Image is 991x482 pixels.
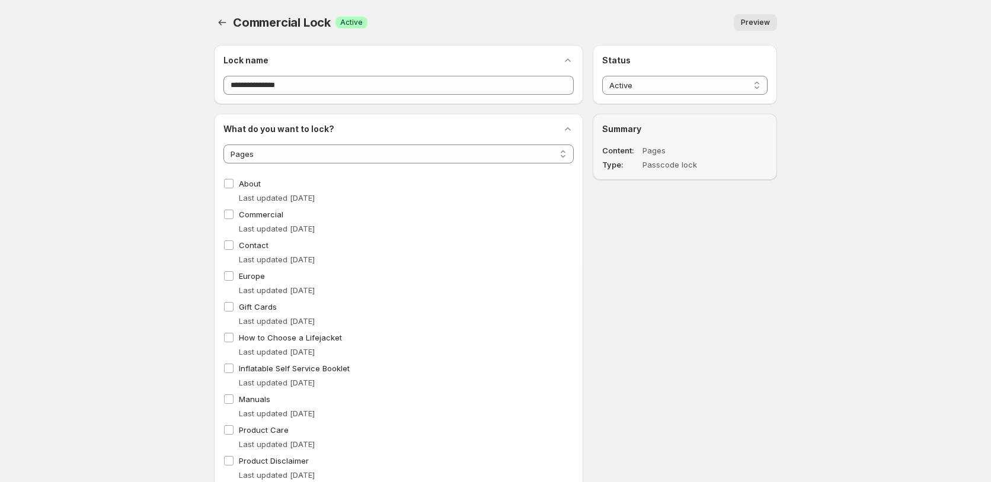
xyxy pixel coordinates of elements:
dd: Passcode lock [642,159,734,171]
span: Last updated [DATE] [239,347,315,356]
span: Europe [239,271,265,281]
span: Preview [741,18,770,27]
span: Contact [239,240,268,250]
span: Inflatable Self Service Booklet [239,364,350,373]
span: Manuals [239,394,270,404]
h2: What do you want to lock? [223,123,334,135]
button: Back [214,14,231,31]
span: Last updated [DATE] [239,224,315,233]
h2: Lock name [223,54,268,66]
button: Preview [734,14,777,31]
span: Commercial [239,210,283,219]
dd: Pages [642,144,734,156]
span: Last updated [DATE] [239,378,315,387]
span: Last updated [DATE] [239,193,315,203]
span: Last updated [DATE] [239,285,315,295]
span: Product Disclaimer [239,456,309,465]
span: About [239,179,261,188]
h2: Status [602,54,768,66]
span: Last updated [DATE] [239,470,315,480]
h2: Summary [602,123,768,135]
span: Last updated [DATE] [239,409,315,418]
span: Active [340,18,363,27]
span: Product Care [239,425,289,435]
span: Last updated [DATE] [239,316,315,326]
span: Last updated [DATE] [239,255,315,264]
dt: Content : [602,144,640,156]
span: How to Choose a Lifejacket [239,333,342,342]
dt: Type : [602,159,640,171]
span: Last updated [DATE] [239,439,315,449]
span: Gift Cards [239,302,277,311]
span: Commercial Lock [233,15,331,30]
